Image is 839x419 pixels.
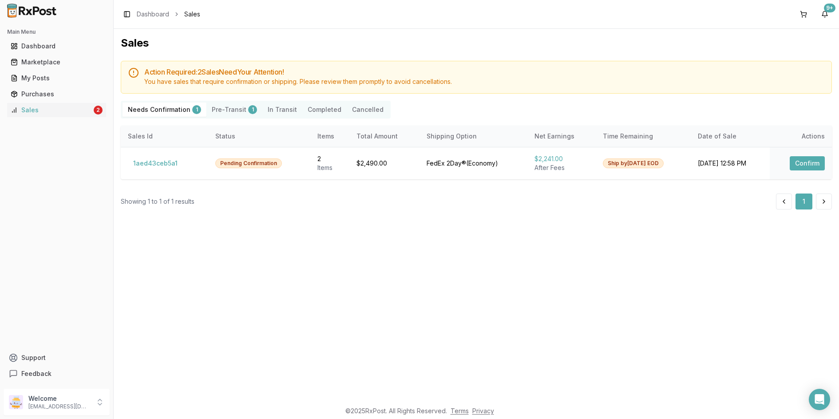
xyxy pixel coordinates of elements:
th: Sales Id [121,126,208,147]
button: Purchases [4,87,110,101]
th: Actions [770,126,832,147]
div: $2,490.00 [356,159,412,168]
a: Terms [451,407,469,415]
button: Dashboard [4,39,110,53]
div: Pending Confirmation [215,158,282,168]
a: Sales2 [7,102,106,118]
div: Sales [11,106,92,115]
img: User avatar [9,395,23,409]
th: Net Earnings [527,126,596,147]
th: Time Remaining [596,126,690,147]
h2: Main Menu [7,28,106,36]
button: Feedback [4,366,110,382]
th: Date of Sale [691,126,770,147]
button: Sales2 [4,103,110,117]
div: [DATE] 12:58 PM [698,159,763,168]
span: Feedback [21,369,51,378]
img: RxPost Logo [4,4,60,18]
div: Item s [317,163,342,172]
div: After Fees [534,163,589,172]
div: 1 [248,105,257,114]
div: Dashboard [11,42,103,51]
button: Support [4,350,110,366]
div: Ship by [DATE] EOD [603,158,664,168]
button: Completed [302,103,347,117]
button: Marketplace [4,55,110,69]
div: 9+ [824,4,835,12]
div: 1 [192,105,201,114]
nav: breadcrumb [137,10,200,19]
button: Pre-Transit [206,103,262,117]
button: Cancelled [347,103,389,117]
div: Purchases [11,90,103,99]
p: [EMAIL_ADDRESS][DOMAIN_NAME] [28,403,90,410]
a: Marketplace [7,54,106,70]
a: My Posts [7,70,106,86]
button: 1 [795,194,812,209]
div: $2,241.00 [534,154,589,163]
div: Marketplace [11,58,103,67]
div: My Posts [11,74,103,83]
button: In Transit [262,103,302,117]
div: You have sales that require confirmation or shipping. Please review them promptly to avoid cancel... [144,77,824,86]
div: Showing 1 to 1 of 1 results [121,197,194,206]
div: FedEx 2Day® ( Economy ) [427,159,521,168]
button: 9+ [818,7,832,21]
a: Privacy [472,407,494,415]
button: 1aed43ceb5a1 [128,156,183,170]
button: Confirm [790,156,825,170]
h5: Action Required: 2 Sale s Need Your Attention! [144,68,824,75]
th: Shipping Option [419,126,528,147]
th: Items [310,126,349,147]
a: Purchases [7,86,106,102]
th: Total Amount [349,126,419,147]
div: Open Intercom Messenger [809,389,830,410]
div: 2 [94,106,103,115]
th: Status [208,126,310,147]
p: Welcome [28,394,90,403]
button: Needs Confirmation [123,103,206,117]
div: 2 [317,154,342,163]
a: Dashboard [137,10,169,19]
button: My Posts [4,71,110,85]
h1: Sales [121,36,832,50]
a: Dashboard [7,38,106,54]
span: Sales [184,10,200,19]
